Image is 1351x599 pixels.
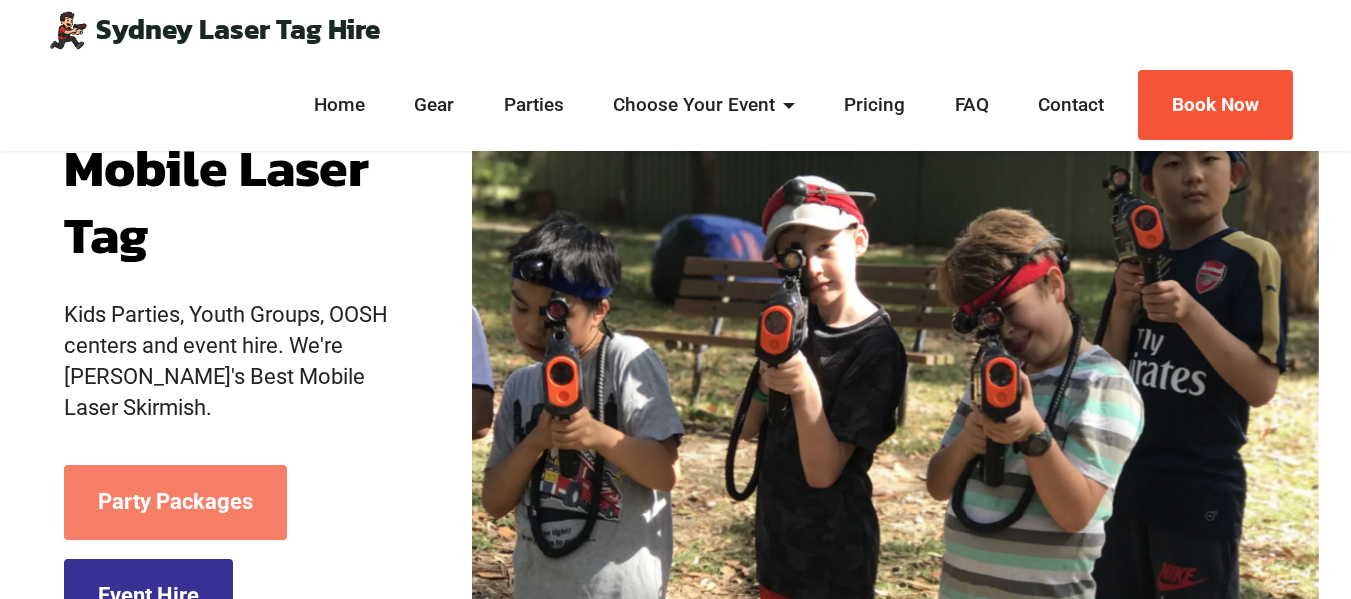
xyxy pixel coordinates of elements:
[1032,92,1109,119] a: Contact
[96,16,380,44] a: Sydney Laser Tag Hire
[64,61,369,273] strong: Sydney's #1 Mobile Laser Tag
[607,92,800,119] a: Choose Your Event
[409,92,460,119] a: Gear
[1138,70,1293,141] a: Book Now
[64,465,287,540] a: Party Packages
[48,10,88,50] img: Mobile Laser Tag Parties Sydney
[839,92,911,119] a: Pricing
[498,92,569,119] a: Parties
[64,300,408,423] p: Kids Parties, Youth Groups, OOSH centers and event hire. We're [PERSON_NAME]'s Best Mobile Laser ...
[308,92,370,119] a: Home
[949,92,994,119] a: FAQ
